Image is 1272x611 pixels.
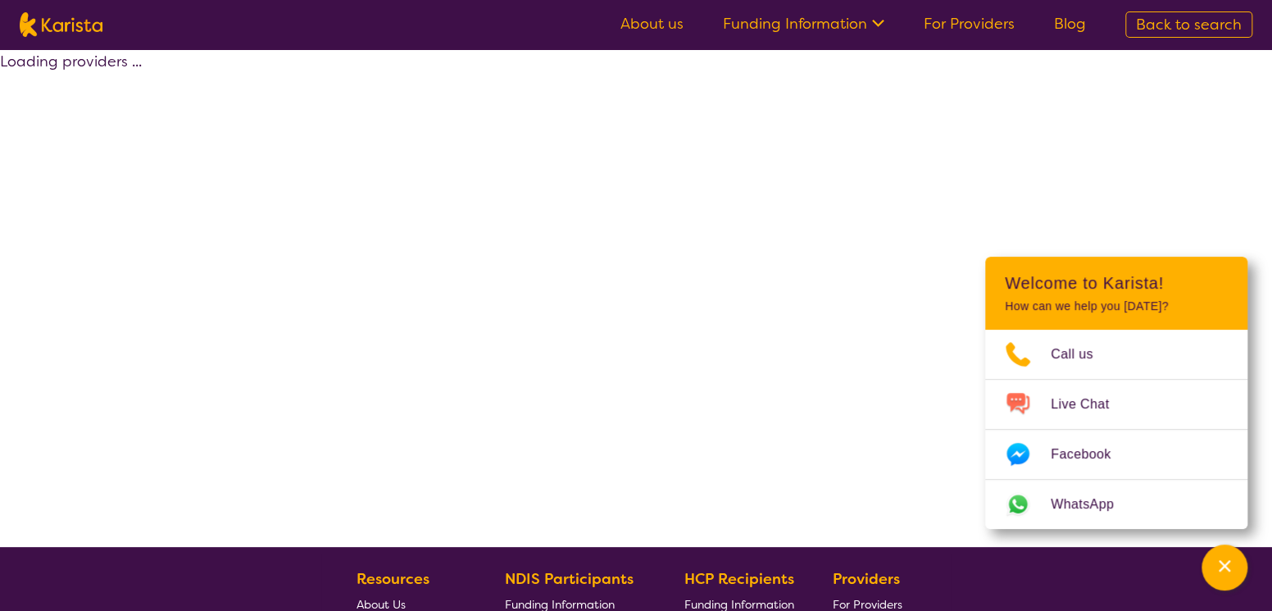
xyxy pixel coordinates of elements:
[20,12,102,37] img: Karista logo
[833,569,900,589] b: Providers
[985,257,1247,529] div: Channel Menu
[1125,11,1252,38] a: Back to search
[620,14,684,34] a: About us
[723,14,884,34] a: Funding Information
[1005,273,1228,293] h2: Welcome to Karista!
[357,569,429,589] b: Resources
[505,569,634,589] b: NDIS Participants
[1051,342,1113,367] span: Call us
[1051,392,1129,417] span: Live Chat
[985,330,1247,529] ul: Choose channel
[1005,299,1228,313] p: How can we help you [DATE]?
[1051,442,1130,467] span: Facebook
[1054,14,1086,34] a: Blog
[1051,492,1133,517] span: WhatsApp
[1202,545,1247,590] button: Channel Menu
[1136,15,1242,34] span: Back to search
[924,14,1015,34] a: For Providers
[684,569,794,589] b: HCP Recipients
[985,480,1247,529] a: Web link opens in a new tab.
